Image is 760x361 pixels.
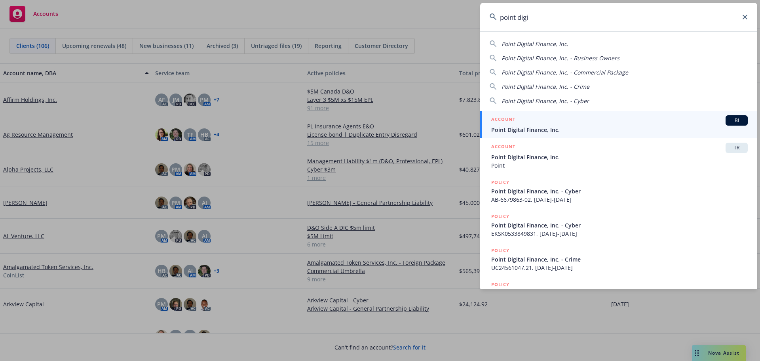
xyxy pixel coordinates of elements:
[480,276,757,310] a: POLICY
[491,212,509,220] h5: POLICY
[491,229,748,238] span: EKSK0533849831, [DATE]-[DATE]
[729,144,745,151] span: TR
[729,117,745,124] span: BI
[480,174,757,208] a: POLICYPoint Digital Finance, Inc. - CyberAB-6679863-02, [DATE]-[DATE]
[491,187,748,195] span: Point Digital Finance, Inc. - Cyber
[480,242,757,276] a: POLICYPoint Digital Finance, Inc. - CrimeUC24561047.21, [DATE]-[DATE]
[480,3,757,31] input: Search...
[491,161,748,170] span: Point
[491,153,748,161] span: Point Digital Finance, Inc.
[491,255,748,264] span: Point Digital Finance, Inc. - Crime
[491,221,748,229] span: Point Digital Finance, Inc. - Cyber
[502,83,589,90] span: Point Digital Finance, Inc. - Crime
[491,126,748,134] span: Point Digital Finance, Inc.
[491,281,509,288] h5: POLICY
[491,246,509,254] h5: POLICY
[502,54,619,62] span: Point Digital Finance, Inc. - Business Owners
[491,115,515,125] h5: ACCOUNT
[491,143,515,152] h5: ACCOUNT
[491,178,509,186] h5: POLICY
[480,208,757,242] a: POLICYPoint Digital Finance, Inc. - CyberEKSK0533849831, [DATE]-[DATE]
[491,195,748,204] span: AB-6679863-02, [DATE]-[DATE]
[502,69,628,76] span: Point Digital Finance, Inc. - Commercial Package
[480,138,757,174] a: ACCOUNTTRPoint Digital Finance, Inc.Point
[480,111,757,138] a: ACCOUNTBIPoint Digital Finance, Inc.
[502,40,568,48] span: Point Digital Finance, Inc.
[502,97,589,105] span: Point Digital Finance, Inc. - Cyber
[491,264,748,272] span: UC24561047.21, [DATE]-[DATE]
